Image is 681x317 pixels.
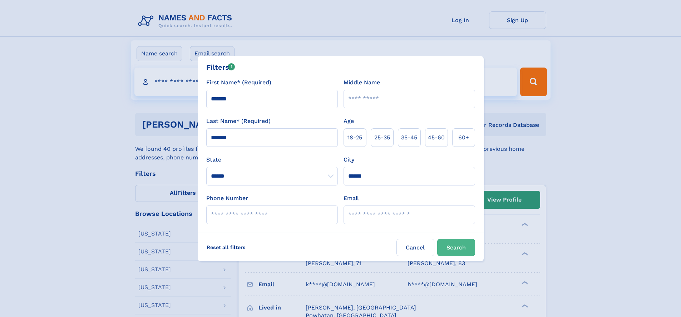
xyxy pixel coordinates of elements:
label: Middle Name [344,78,380,87]
span: 45‑60 [428,133,445,142]
label: Phone Number [206,194,248,203]
span: 25‑35 [374,133,390,142]
label: Email [344,194,359,203]
div: Filters [206,62,235,73]
label: State [206,155,338,164]
span: 18‑25 [347,133,362,142]
span: 60+ [458,133,469,142]
span: 35‑45 [401,133,417,142]
label: First Name* (Required) [206,78,271,87]
label: City [344,155,354,164]
label: Cancel [396,239,434,256]
label: Reset all filters [202,239,250,256]
label: Last Name* (Required) [206,117,271,125]
label: Age [344,117,354,125]
button: Search [437,239,475,256]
